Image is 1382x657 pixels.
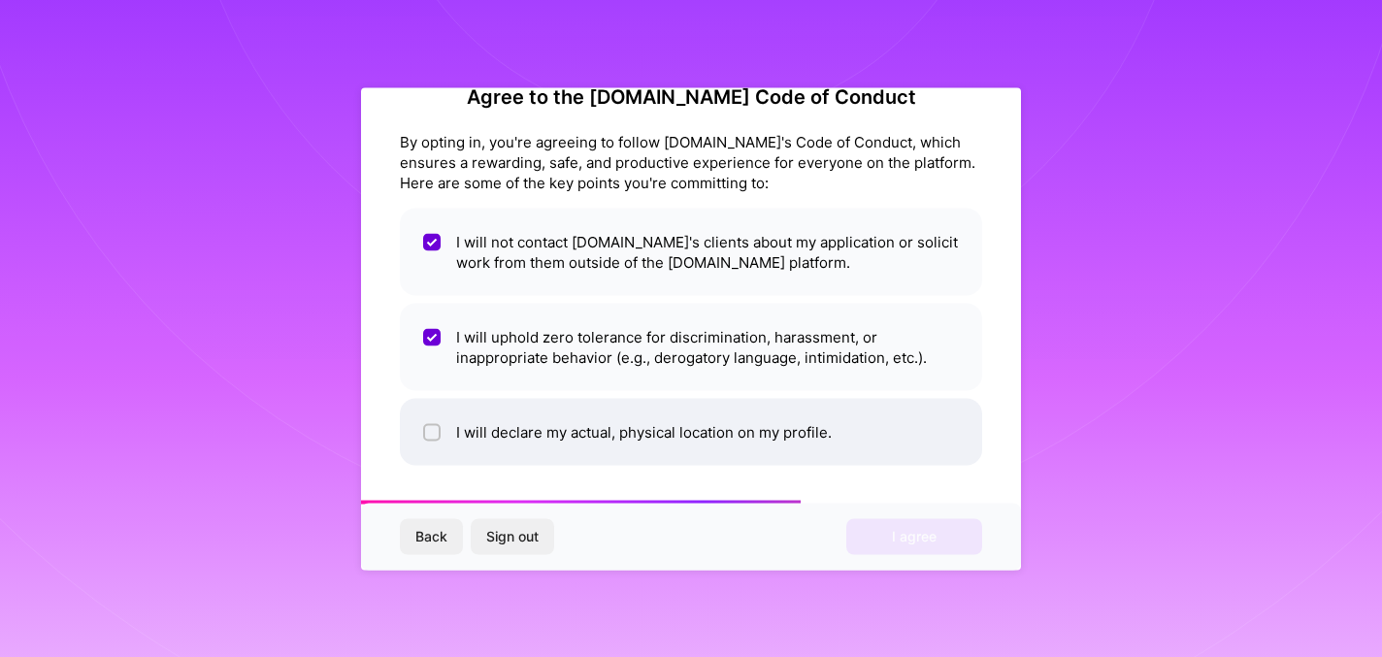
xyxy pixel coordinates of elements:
li: I will not contact [DOMAIN_NAME]'s clients about my application or solicit work from them outside... [400,208,982,295]
li: I will declare my actual, physical location on my profile. [400,398,982,465]
span: Sign out [486,527,539,546]
button: Back [400,519,463,554]
span: Back [415,527,447,546]
div: By opting in, you're agreeing to follow [DOMAIN_NAME]'s Code of Conduct, which ensures a rewardin... [400,131,982,192]
h2: Agree to the [DOMAIN_NAME] Code of Conduct [400,84,982,108]
li: I will uphold zero tolerance for discrimination, harassment, or inappropriate behavior (e.g., der... [400,303,982,390]
button: Sign out [471,519,554,554]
